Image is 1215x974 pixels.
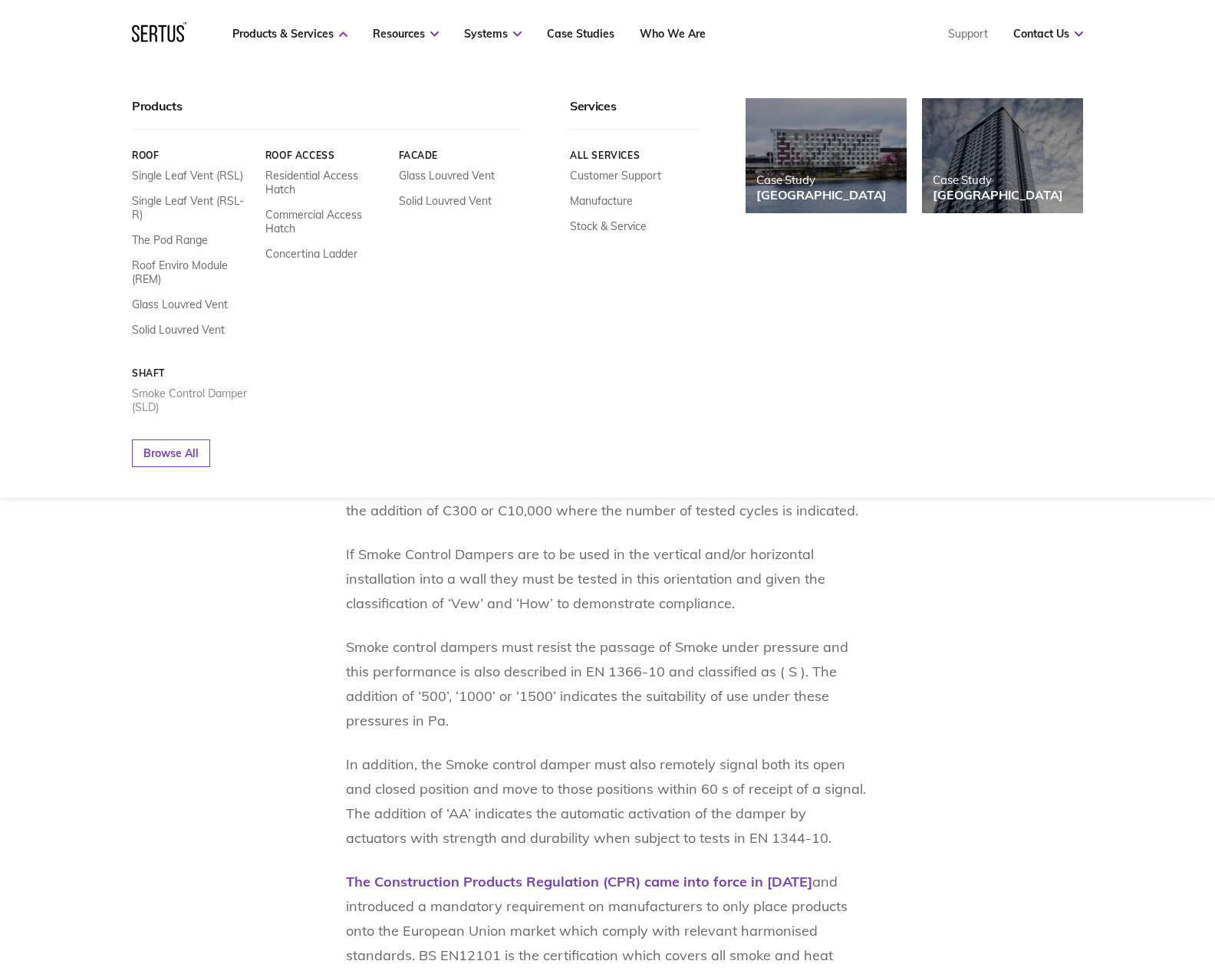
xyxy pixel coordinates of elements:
[746,98,907,213] a: Case Study[GEOGRAPHIC_DATA]
[570,219,647,233] a: Stock & Service
[132,258,254,286] a: Roof Enviro Module (REM)
[399,194,492,208] a: Solid Louvred Vent
[547,27,614,41] a: Case Studies
[399,169,495,183] a: Glass Louvred Vent
[346,752,869,851] p: In addition, the Smoke control damper must also remotely signal both its open and closed position...
[346,542,869,616] p: If Smoke Control Dampers are to be used in the vertical and/or horizontal installation into a wal...
[933,187,1063,202] div: [GEOGRAPHIC_DATA]
[265,247,357,261] a: Concertina Ladder
[640,27,706,41] a: Who We Are
[570,169,661,183] a: Customer Support
[373,27,439,41] a: Resources
[1013,27,1083,41] a: Contact Us
[265,208,387,235] a: Commercial Access Hatch
[570,98,700,130] div: Services
[346,873,812,890] a: The Construction Products Regulation (CPR) came into force in [DATE]
[265,169,387,196] a: Residential Access Hatch
[464,27,522,41] a: Systems
[756,187,887,202] div: [GEOGRAPHIC_DATA]
[132,169,243,183] a: Single Leaf Vent (RSL)
[132,194,254,222] a: Single Leaf Vent (RSL-R)
[132,439,210,467] a: Browse All
[570,194,633,208] a: Manufacture
[132,98,520,130] div: Products
[132,298,228,311] a: Glass Louvred Vent
[132,150,254,161] a: Roof
[265,150,387,161] a: Roof Access
[232,27,347,41] a: Products & Services
[399,150,521,161] a: Facade
[570,150,700,161] a: All services
[948,27,988,41] a: Support
[922,98,1083,213] a: Case Study[GEOGRAPHIC_DATA]
[346,635,869,733] p: Smoke control dampers must resist the passage of Smoke under pressure and this performance is als...
[933,173,1063,187] div: Case Study
[939,796,1215,974] iframe: Chat Widget
[132,387,254,414] a: Smoke Control Damper (SLD)
[132,233,208,247] a: The Pod Range
[756,173,887,187] div: Case Study
[132,367,254,379] a: Shaft
[132,323,225,337] a: Solid Louvred Vent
